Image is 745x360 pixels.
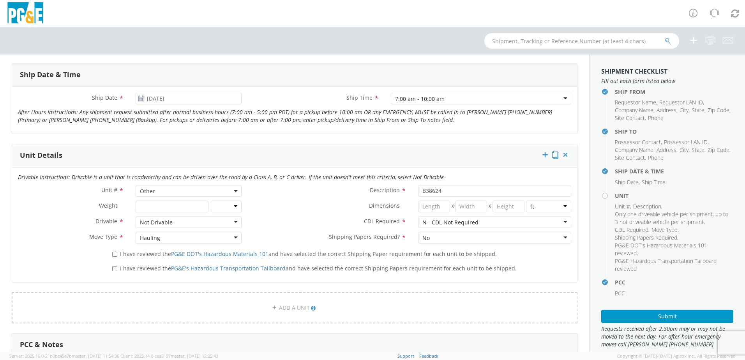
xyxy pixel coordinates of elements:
a: ADD A UNIT [12,292,577,323]
li: , [615,154,646,162]
span: Description [633,203,661,210]
span: Ship Time [642,178,666,186]
span: State [692,106,704,114]
span: Other [136,185,242,197]
li: , [680,146,690,154]
h4: Unit [615,193,733,199]
span: Server: 2025.16.0-21b0bc45e7b [9,353,119,359]
li: , [657,146,678,154]
span: Unit # [615,203,630,210]
li: , [657,106,678,114]
span: Company Name [615,146,653,154]
li: , [615,234,678,242]
span: Address [657,106,676,114]
input: Length [418,201,450,212]
h3: Ship Date & Time [20,71,81,79]
span: CDL Required [364,217,400,225]
input: Shipment, Tracking or Reference Number (at least 4 chars) [484,33,679,49]
span: X [450,201,455,212]
span: Drivable [95,217,117,225]
span: Zip Code [708,106,729,114]
span: PCC [615,289,625,297]
span: City [680,106,689,114]
span: master, [DATE] 12:25:43 [171,353,218,359]
span: Phone [648,114,664,122]
span: I have reviewed the and have selected the correct Shipping Paper requirement for each unit to be ... [120,250,497,258]
li: , [659,99,704,106]
span: Shipping Papers Required? [329,233,400,240]
a: PG&E DOT's Hazardous Materials 101 [171,250,268,258]
span: X [487,201,493,212]
span: Phone [648,154,664,161]
span: Move Type [89,233,117,240]
div: No [422,234,430,242]
li: , [615,114,646,122]
h3: Unit Details [20,152,62,159]
li: , [615,242,731,257]
span: Zip Code [708,146,729,154]
span: Only one driveable vehicle per shipment, up to 3 not driveable vehicle per shipment [615,210,728,226]
span: master, [DATE] 11:54:36 [72,353,119,359]
h4: PCC [615,279,733,285]
h4: Ship From [615,89,733,95]
span: Requests received after 2:30pm may or may not be moved to the next day. For after hour emergency ... [601,325,733,348]
input: Width [455,201,487,212]
li: , [708,146,731,154]
span: Site Contact [615,154,645,161]
input: I have reviewed thePG&E's Hazardous Transportation Tailboardand have selected the correct Shippin... [112,266,117,271]
span: PG&E Hazardous Transportation Tailboard reviewed [615,257,717,272]
span: Ship Time [346,94,372,101]
li: , [615,203,631,210]
span: Other [140,187,237,195]
span: Possessor Contact [615,138,661,146]
li: , [615,146,655,154]
span: Ship Date [615,178,639,186]
div: Hauling [140,234,160,242]
a: Support [397,353,414,359]
strong: Shipment Checklist [601,67,667,76]
span: Weight [99,202,117,209]
span: Site Contact [615,114,645,122]
div: 7:00 am - 10:00 am [395,95,445,103]
span: Ship Date [92,94,117,101]
h3: PCC & Notes [20,341,63,349]
img: pge-logo-06675f144f4cfa6a6814.png [6,2,45,25]
span: Company Name [615,106,653,114]
a: Feedback [419,353,438,359]
span: Dimensions [369,202,400,209]
span: PG&E DOT's Hazardous Materials 101 reviewed [615,242,707,257]
span: Description [370,186,400,194]
input: I have reviewed thePG&E DOT's Hazardous Materials 101and have selected the correct Shipping Paper... [112,252,117,257]
li: , [615,99,657,106]
span: Address [657,146,676,154]
span: Possessor LAN ID [664,138,708,146]
li: , [615,226,650,234]
span: CDL Required [615,226,648,233]
span: Shipping Papers Required [615,234,677,241]
li: , [615,210,731,226]
h4: Ship To [615,129,733,134]
h4: Ship Date & Time [615,168,733,174]
span: Fill out each form listed below [601,77,733,85]
li: , [692,146,706,154]
span: Requestor Name [615,99,656,106]
i: Drivable Instructions: Drivable is a unit that is roadworthy and can be driven over the road by a... [18,173,444,181]
input: Height [493,201,524,212]
li: , [664,138,709,146]
span: City [680,146,689,154]
a: PG&E's Hazardous Transportation Tailboard [171,265,286,272]
li: , [615,138,662,146]
li: , [615,178,640,186]
span: Unit # [101,186,117,194]
button: Submit [601,310,733,323]
span: Copyright © [DATE]-[DATE] Agistix Inc., All Rights Reserved [617,353,736,359]
li: , [708,106,731,114]
span: Client: 2025.14.0-cea8157 [120,353,218,359]
span: Requestor LAN ID [659,99,703,106]
li: , [633,203,662,210]
div: N - CDL Not Required [422,219,478,226]
div: Not Drivable [140,219,173,226]
span: Move Type [651,226,678,233]
li: , [680,106,690,114]
span: I have reviewed the and have selected the correct Shipping Papers requirement for each unit to be... [120,265,517,272]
